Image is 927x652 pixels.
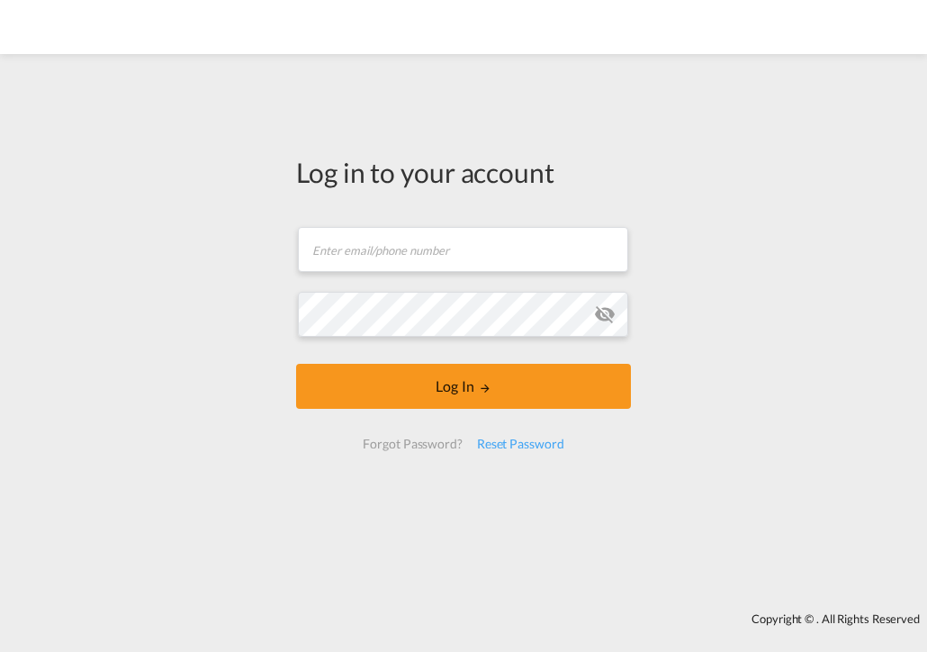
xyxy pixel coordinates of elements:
div: Forgot Password? [355,428,469,460]
input: Enter email/phone number [298,227,628,272]
md-icon: icon-eye-off [594,303,616,325]
div: Reset Password [470,428,571,460]
div: Log in to your account [296,153,631,191]
button: LOGIN [296,364,631,409]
